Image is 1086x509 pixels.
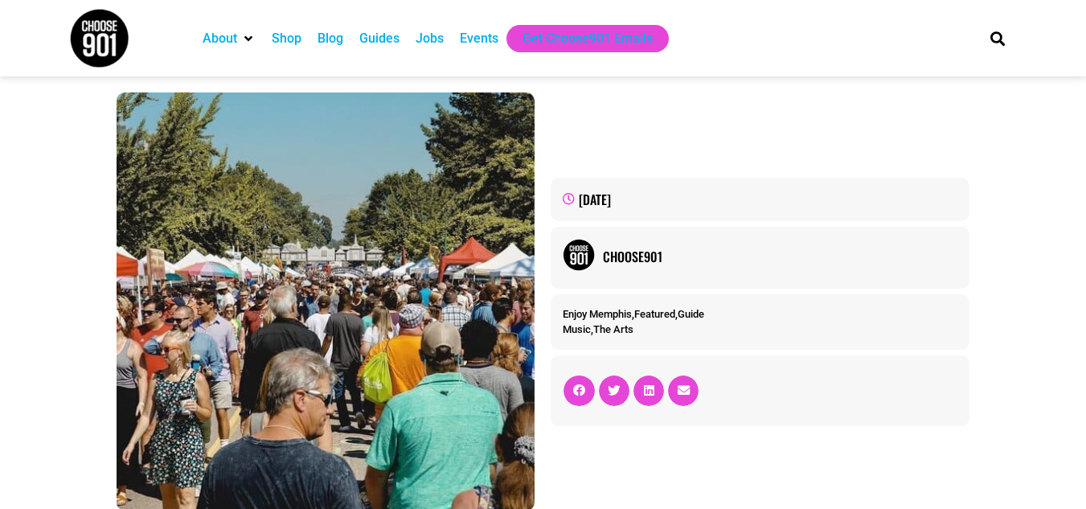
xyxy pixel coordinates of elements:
time: [DATE] [579,190,611,209]
nav: Main nav [195,25,963,52]
a: Jobs [416,29,444,48]
a: Get Choose901 Emails [523,29,653,48]
div: About [195,25,264,52]
a: Guide [678,308,704,320]
div: Share on email [668,376,699,406]
div: Share on linkedin [633,376,664,406]
div: Share on facebook [563,376,594,406]
a: Blog [318,29,343,48]
span: , , [563,308,704,320]
a: Featured [634,308,675,320]
a: Shop [272,29,301,48]
a: Music [563,323,591,335]
a: Choose901 [603,247,957,266]
a: Events [460,29,498,48]
div: Search [984,25,1010,51]
a: Enjoy Memphis [563,308,632,320]
a: The Arts [593,323,633,335]
div: Share on twitter [599,376,629,406]
span: , [563,323,633,335]
a: About [203,29,237,48]
img: Picture of Choose901 [563,239,595,271]
a: Guides [359,29,400,48]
